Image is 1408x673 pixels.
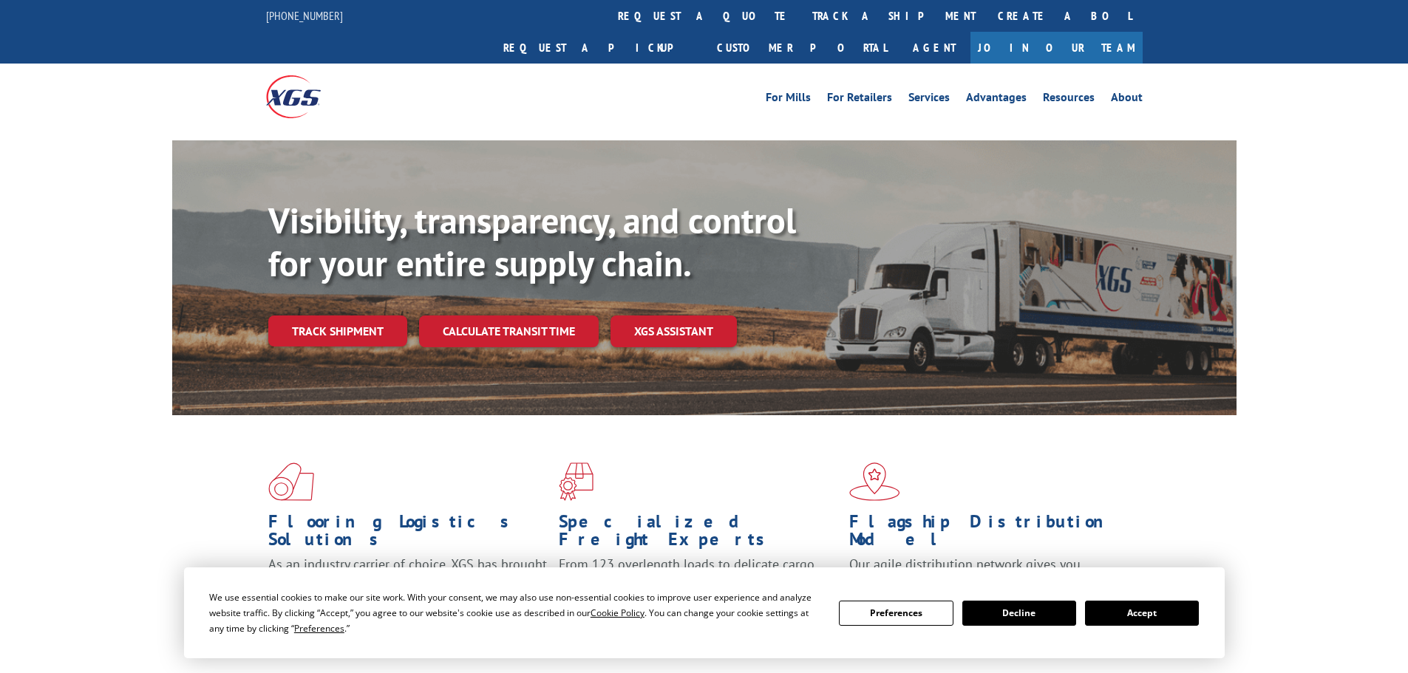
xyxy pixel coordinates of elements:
[849,513,1129,556] h1: Flagship Distribution Model
[962,601,1076,626] button: Decline
[839,601,953,626] button: Preferences
[970,32,1143,64] a: Join Our Team
[559,462,594,501] img: xgs-icon-focused-on-flooring-red
[849,556,1121,590] span: Our agile distribution network gives you nationwide inventory management on demand.
[908,92,950,108] a: Services
[268,315,407,346] a: Track shipment
[184,567,1225,658] div: Cookie Consent Prompt
[706,32,898,64] a: Customer Portal
[591,607,645,619] span: Cookie Policy
[268,197,796,286] b: Visibility, transparency, and control for your entire supply chain.
[268,556,547,608] span: As an industry carrier of choice, XGS has brought innovation and dedication to flooring logistics...
[492,32,706,64] a: Request a pickup
[559,556,838,621] p: From 123 overlength loads to delicate cargo, our experienced staff knows the best way to move you...
[766,92,811,108] a: For Mills
[611,315,737,347] a: XGS ASSISTANT
[1043,92,1095,108] a: Resources
[898,32,970,64] a: Agent
[966,92,1027,108] a: Advantages
[559,513,838,556] h1: Specialized Freight Experts
[419,315,599,347] a: Calculate transit time
[268,462,314,501] img: xgs-icon-total-supply-chain-intelligence-red
[268,513,548,556] h1: Flooring Logistics Solutions
[294,622,344,635] span: Preferences
[849,462,900,501] img: xgs-icon-flagship-distribution-model-red
[209,590,821,636] div: We use essential cookies to make our site work. With your consent, we may also use non-essential ...
[1085,601,1199,626] button: Accept
[266,8,343,23] a: [PHONE_NUMBER]
[827,92,892,108] a: For Retailers
[1111,92,1143,108] a: About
